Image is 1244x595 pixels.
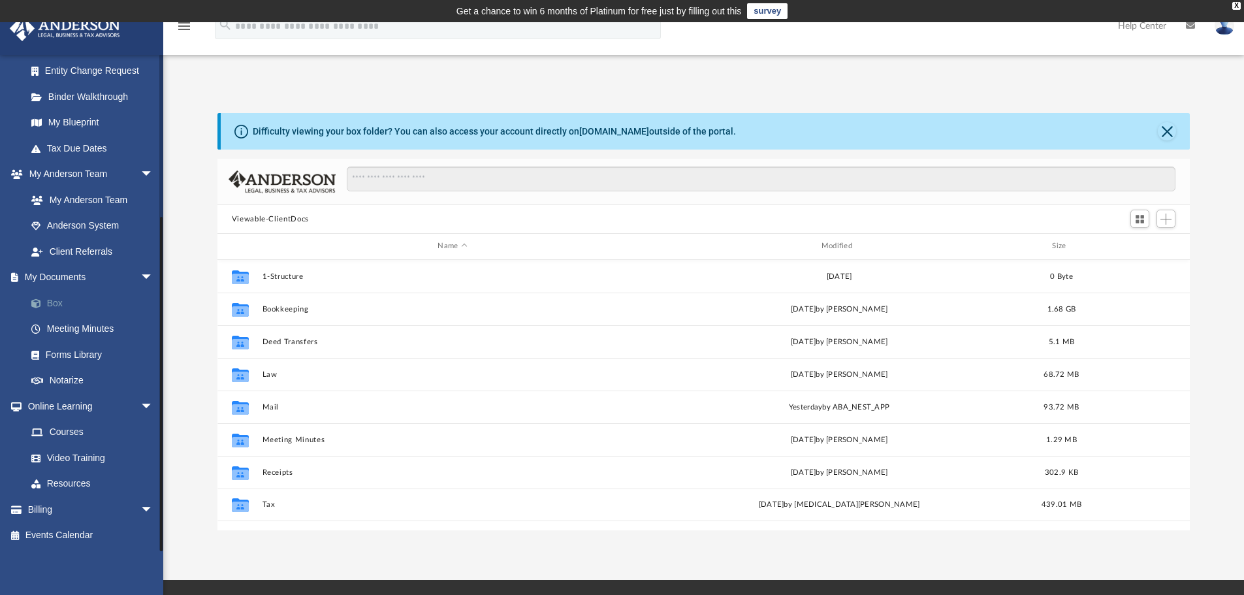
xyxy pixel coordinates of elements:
button: 1-Structure [262,272,643,281]
div: Difficulty viewing your box folder? You can also access your account directly on outside of the p... [253,125,736,138]
a: survey [747,3,788,19]
div: [DATE] by [PERSON_NAME] [648,466,1029,478]
div: [DATE] by [PERSON_NAME] [648,303,1029,315]
a: Billingarrow_drop_down [9,496,173,523]
a: Notarize [18,368,173,394]
i: menu [176,18,192,34]
button: Close [1158,122,1176,140]
span: 93.72 MB [1044,403,1079,410]
div: grid [217,260,1190,530]
div: Name [261,240,643,252]
div: Size [1035,240,1087,252]
a: Forms Library [18,342,167,368]
a: My Anderson Teamarrow_drop_down [9,161,167,187]
a: Events Calendar [9,523,173,549]
a: My Documentsarrow_drop_down [9,265,173,291]
a: Entity Change Request [18,58,173,84]
div: Get a chance to win 6 months of Platinum for free just by filling out this [456,3,742,19]
a: menu [176,25,192,34]
span: 1.29 MB [1046,436,1077,443]
a: Resources [18,471,167,497]
a: My Blueprint [18,110,167,136]
a: Tax Due Dates [18,135,173,161]
span: 1.68 GB [1047,305,1076,312]
button: Mail [262,403,643,411]
span: arrow_drop_down [140,265,167,291]
a: Video Training [18,445,160,471]
a: Meeting Minutes [18,316,173,342]
button: Add [1156,210,1176,228]
button: Meeting Minutes [262,436,643,444]
a: Courses [18,419,167,445]
a: Online Learningarrow_drop_down [9,393,167,419]
div: [DATE] by [PERSON_NAME] [648,336,1029,347]
a: Box [18,290,173,316]
span: 5.1 MB [1048,338,1074,345]
span: arrow_drop_down [140,393,167,420]
img: Anderson Advisors Platinum Portal [6,16,124,41]
div: id [223,240,256,252]
button: Switch to Grid View [1130,210,1150,228]
button: Bookkeeping [262,305,643,314]
div: [DATE] by [PERSON_NAME] [648,368,1029,380]
i: search [218,18,232,32]
span: 0 Byte [1050,272,1073,280]
div: id [1093,240,1185,252]
a: Client Referrals [18,238,167,265]
span: 302.9 KB [1045,468,1078,475]
span: arrow_drop_down [140,161,167,188]
div: [DATE] [648,270,1029,282]
span: 439.01 MB [1042,501,1081,508]
img: User Pic [1215,16,1234,35]
a: [DOMAIN_NAME] [579,126,649,137]
div: by ABA_NEST_APP [648,401,1029,413]
a: My Anderson Team [18,187,160,213]
button: Deed Transfers [262,338,643,346]
div: close [1232,2,1241,10]
div: [DATE] by [MEDICAL_DATA][PERSON_NAME] [648,499,1029,511]
a: Binder Walkthrough [18,84,173,110]
button: Viewable-ClientDocs [232,214,309,225]
button: Law [262,370,643,379]
span: yesterday [789,403,822,410]
span: arrow_drop_down [140,496,167,523]
input: Search files and folders [347,167,1175,191]
button: Receipts [262,468,643,477]
div: [DATE] by [PERSON_NAME] [648,434,1029,445]
div: Modified [648,240,1030,252]
button: Tax [262,500,643,509]
span: 68.72 MB [1044,370,1079,378]
a: Anderson System [18,213,167,239]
